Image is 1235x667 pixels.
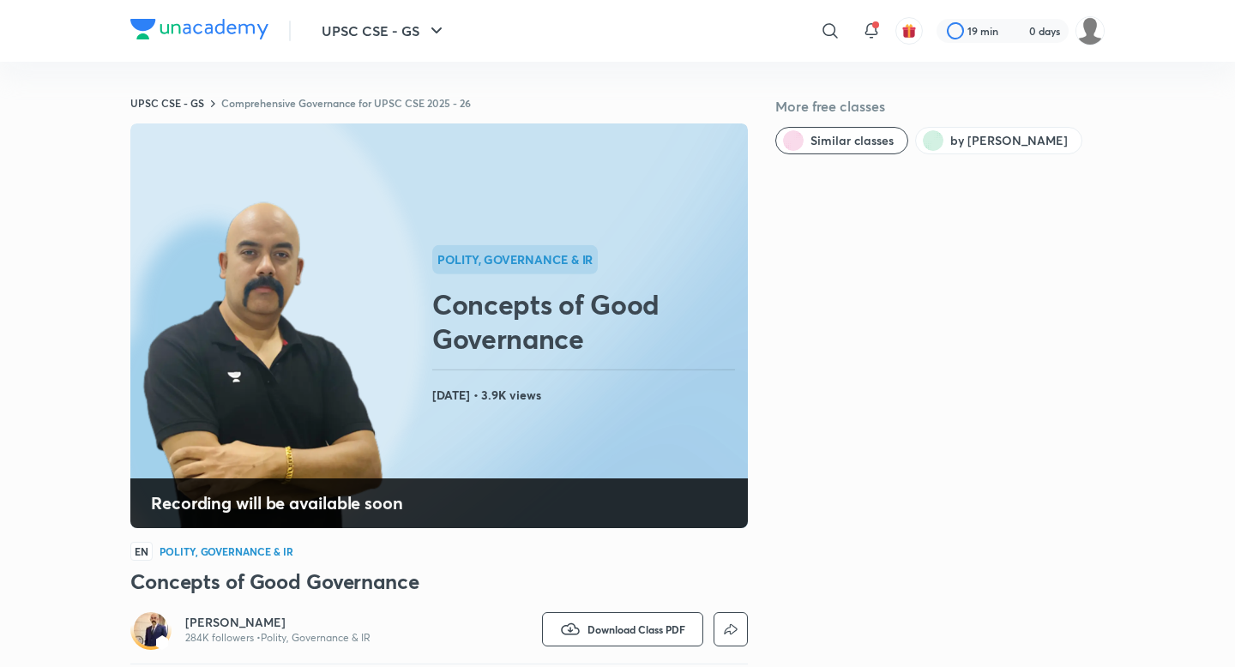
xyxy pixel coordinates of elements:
span: Download Class PDF [587,622,685,636]
h5: More free classes [775,96,1105,117]
h4: [DATE] • 3.9K views [432,384,741,406]
img: wassim [1075,16,1105,45]
button: by Dr Sidharth Arora [915,127,1082,154]
h4: Polity, Governance & IR [160,546,293,556]
a: Avatarbadge [130,609,172,650]
img: Avatar [134,612,168,646]
button: UPSC CSE - GS [311,14,457,48]
p: 284K followers • Polity, Governance & IR [185,631,370,645]
a: Comprehensive Governance for UPSC CSE 2025 - 26 [221,96,471,110]
img: streak [1009,22,1026,39]
a: [PERSON_NAME] [185,614,370,631]
img: badge [156,637,168,649]
span: by Dr Sidharth Arora [950,132,1068,149]
button: Download Class PDF [542,612,703,646]
span: EN [130,542,153,561]
span: Similar classes [810,132,894,149]
h4: Recording will be available soon [151,492,403,514]
h3: Concepts of Good Governance [130,568,748,595]
h2: Concepts of Good Governance [432,287,741,356]
a: Company Logo [130,19,268,44]
button: avatar [895,17,923,45]
a: UPSC CSE - GS [130,96,204,110]
img: avatar [901,23,917,39]
button: Similar classes [775,127,908,154]
img: Company Logo [130,19,268,39]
